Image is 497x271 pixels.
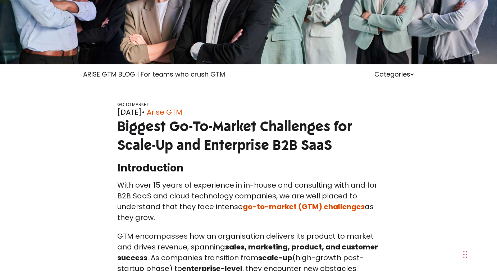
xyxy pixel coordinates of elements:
span: Biggest Go-To-Market Challenges for Scale-Up and Enterprise B2B SaaS [117,118,352,154]
a: ARISE GTM BLOG | For teams who crush GTM [83,70,225,79]
span: • [142,107,145,117]
strong: sales, marketing, product, and customer success [117,242,378,263]
div: Drag [463,244,468,265]
iframe: Chat Widget [336,181,497,271]
span: as they grow. [117,202,374,222]
div: [DATE] [117,107,380,118]
h2: Introduction [117,161,380,175]
a: Arise GTM [147,107,182,118]
strong: scale-up [258,253,292,263]
a: Categories [374,70,414,79]
a: go-to-market (GTM) challenges [243,202,365,212]
span: With over 15 years of experience in in-house and consulting with and for B2B SaaS and cloud techn... [117,180,377,212]
a: GO TO MARKET [117,101,149,107]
